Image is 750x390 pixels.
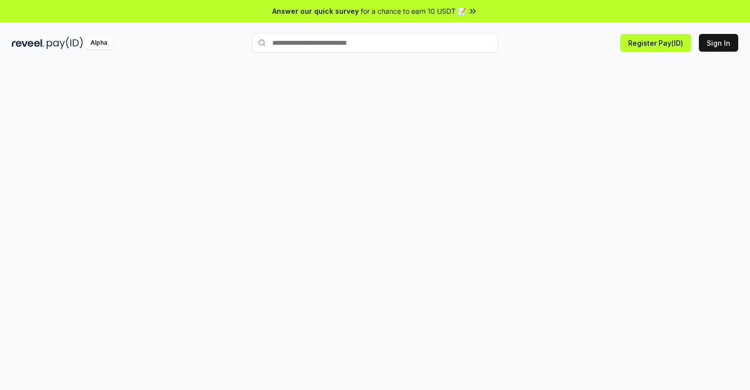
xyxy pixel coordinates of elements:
[272,6,359,16] span: Answer our quick survey
[47,37,83,49] img: pay_id
[620,34,691,52] button: Register Pay(ID)
[699,34,738,52] button: Sign In
[85,37,113,49] div: Alpha
[361,6,466,16] span: for a chance to earn 10 USDT 📝
[12,37,45,49] img: reveel_dark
